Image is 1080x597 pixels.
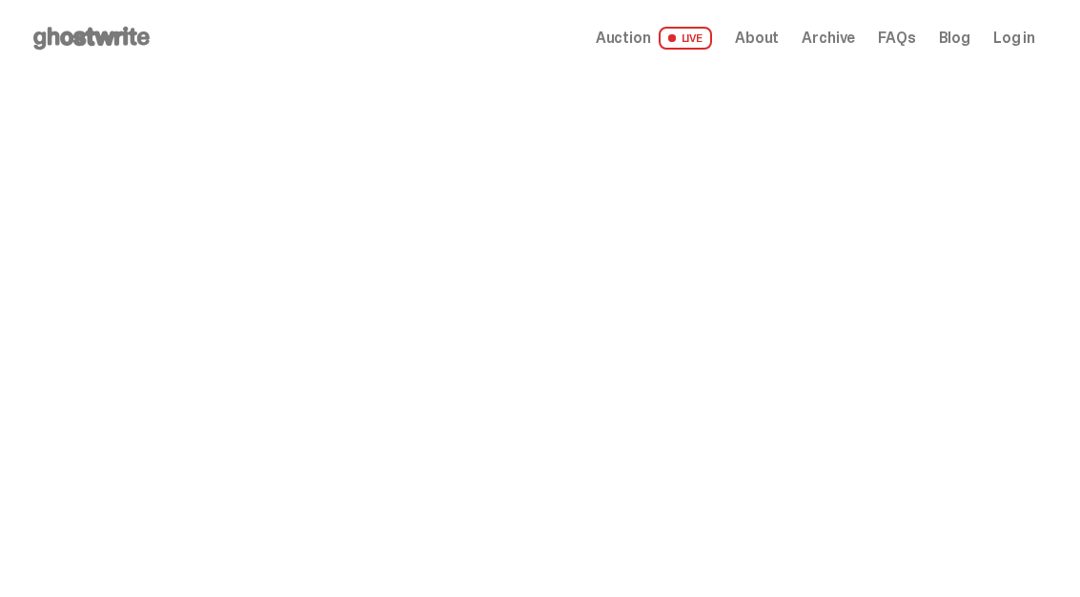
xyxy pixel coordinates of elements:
a: Archive [802,31,855,46]
a: FAQs [878,31,915,46]
a: Auction LIVE [596,27,712,50]
a: Log in [993,31,1035,46]
span: Auction [596,31,651,46]
a: Blog [939,31,970,46]
a: About [735,31,779,46]
span: LIVE [659,27,713,50]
